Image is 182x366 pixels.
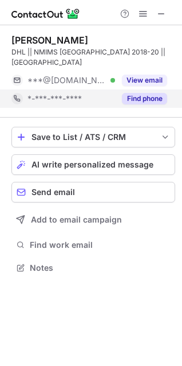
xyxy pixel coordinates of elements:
[30,240,171,250] span: Find work email
[11,7,80,21] img: ContactOut v5.3.10
[31,215,122,224] span: Add to email campaign
[31,188,75,197] span: Send email
[122,75,167,86] button: Reveal Button
[31,160,153,169] span: AI write personalized message
[30,263,171,273] span: Notes
[11,47,175,68] div: DHL || NMIMS [GEOGRAPHIC_DATA] 2018-20 || [GEOGRAPHIC_DATA]
[11,209,175,230] button: Add to email campaign
[11,237,175,253] button: Find work email
[11,154,175,175] button: AI write personalized message
[11,34,88,46] div: [PERSON_NAME]
[11,260,175,276] button: Notes
[31,133,155,142] div: Save to List / ATS / CRM
[122,93,167,104] button: Reveal Button
[11,127,175,147] button: save-profile-one-click
[27,75,106,85] span: ***@[DOMAIN_NAME]
[11,182,175,203] button: Send email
